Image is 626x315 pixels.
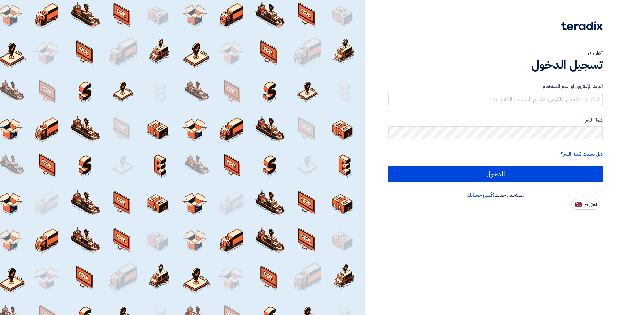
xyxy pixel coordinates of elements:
input: الدخول [388,166,603,182]
button: English [571,199,600,210]
label: كلمة السر [388,117,603,124]
a: هل نسيت كلمة السر؟ [561,150,603,158]
div: مستخدم جديد؟ [388,191,603,199]
img: Teradix logo [561,21,603,30]
span: English [584,202,598,207]
input: أدخل بريد العمل الإلكتروني او اسم المستخدم الخاص بك ... [388,93,603,106]
img: en-US.png [575,202,582,207]
h1: تسجيل الدخول [388,58,603,72]
label: البريد الإلكتروني او اسم المستخدم [388,83,603,90]
a: أنشئ حسابك [467,191,492,199]
div: أهلا بك ... [388,50,603,58]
